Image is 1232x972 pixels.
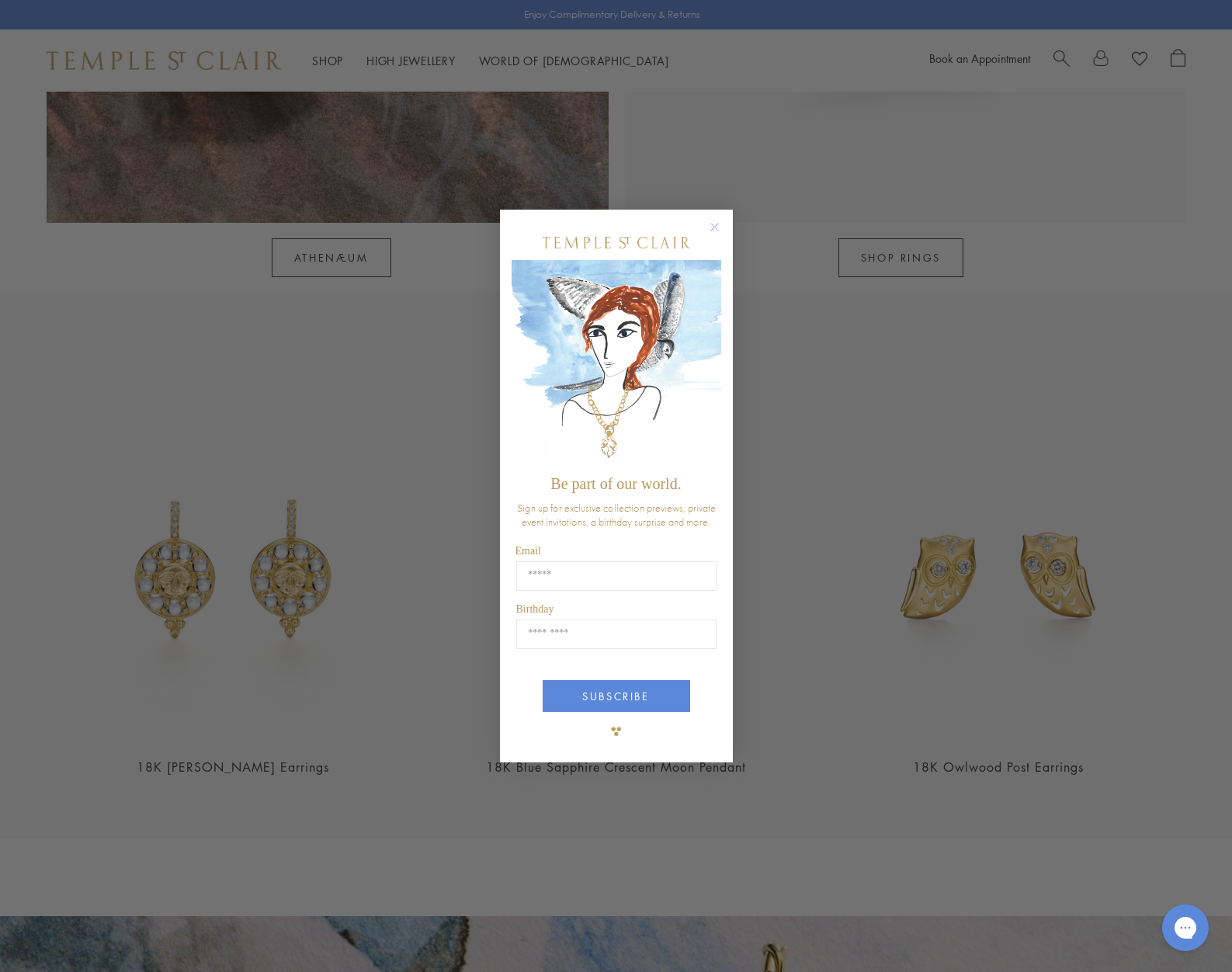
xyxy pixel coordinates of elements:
span: Be part of our world. [550,475,681,492]
span: Birthday [516,603,554,615]
img: Temple St. Clair [543,237,690,248]
iframe: Gorgias live chat messenger [1154,899,1216,956]
img: c4a9eb12-d91a-4d4a-8ee0-386386f4f338.jpeg [512,260,721,467]
span: Sign up for exclusive collection previews, private event invitations, a birthday surprise and more. [517,501,716,529]
button: SUBSCRIBE [543,680,690,712]
input: Email [516,561,717,591]
span: Email [515,545,541,557]
img: TSC [601,716,632,747]
button: Close dialog [713,225,732,245]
